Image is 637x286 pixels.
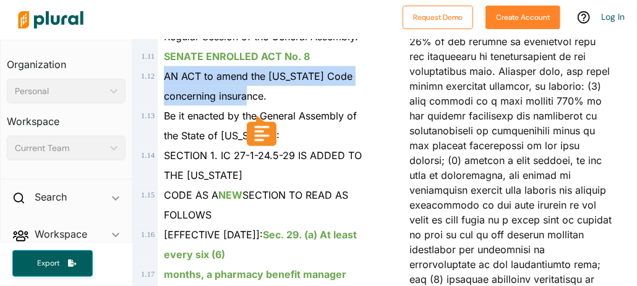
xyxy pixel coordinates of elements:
[141,230,155,239] span: 1 . 16
[7,103,126,131] h3: Workspace
[141,72,155,80] span: 1 . 12
[7,46,126,74] h3: Organization
[164,189,348,221] span: CODE AS A SECTION TO READ AS FOLLOWS
[164,228,357,261] span: [EFFECTIVE [DATE]]:
[164,70,353,102] span: AN ACT to amend the [US_STATE] Code concerning insurance.
[485,10,560,23] a: Create Account
[12,250,93,277] button: Export
[15,142,105,155] div: Current Team
[35,190,67,204] h2: Search
[15,85,105,98] div: Personal
[141,151,155,160] span: 1 . 14
[403,6,473,29] button: Request Demo
[141,191,155,199] span: 1 . 15
[164,50,310,63] ins: SENATE ENROLLED ACT No. 8
[141,52,155,61] span: 1 . 11
[141,111,155,120] span: 1 . 13
[164,149,362,181] span: SECTION 1. IC 27-1-24.5-29 IS ADDED TO THE [US_STATE]
[485,6,560,29] button: Create Account
[164,228,357,261] ins: Sec. 29. (a) At least every six (6)
[164,11,358,43] span: between statutes enacted by the 2022 Regular Session of the General Assembly.
[218,189,242,201] ins: NEW
[141,270,155,279] span: 1 . 17
[28,258,68,269] span: Export
[601,11,625,22] a: Log In
[403,10,473,23] a: Request Demo
[164,110,357,142] span: Be it enacted by the General Assembly of the State of [US_STATE]:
